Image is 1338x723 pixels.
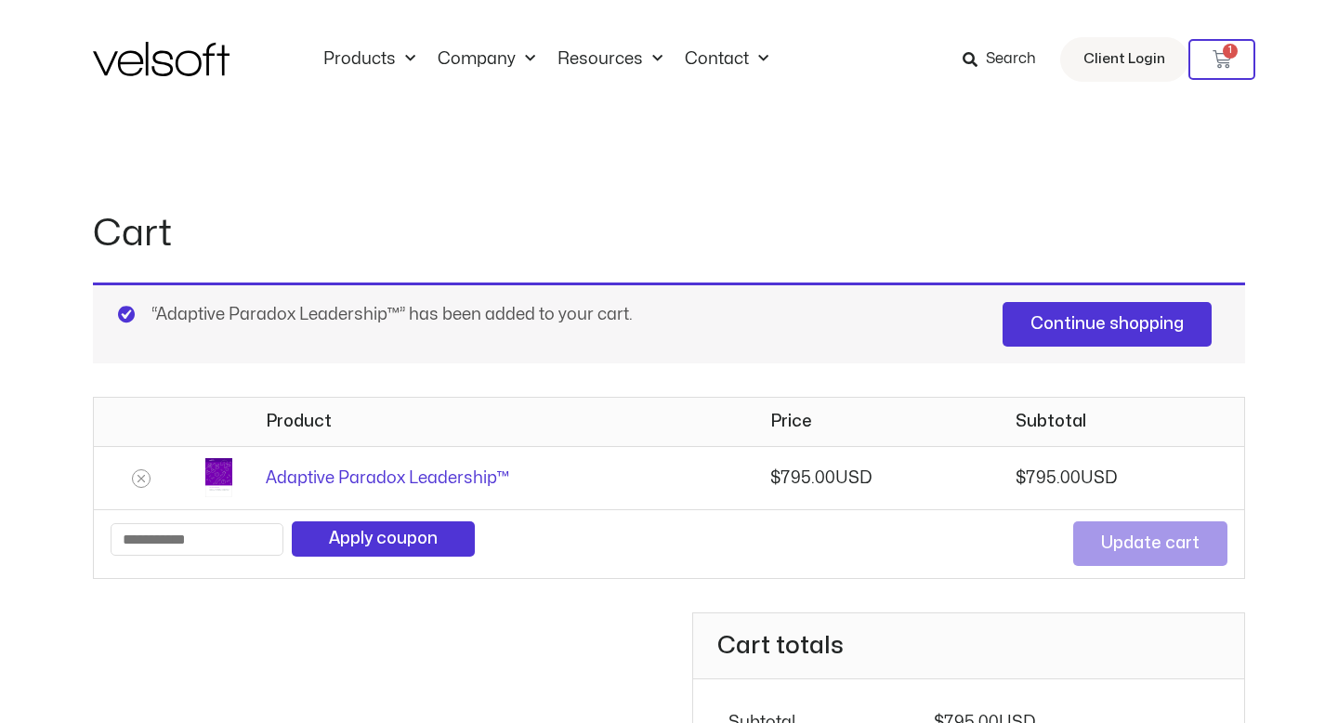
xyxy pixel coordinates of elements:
th: Subtotal [999,398,1244,446]
img: Adaptive Paradox Leadership™ [205,458,233,497]
h1: Cart [93,208,1245,260]
span: 1 [1223,44,1238,59]
a: Client Login [1060,37,1188,82]
th: Price [754,398,999,446]
a: Search [963,44,1049,75]
bdi: 795.00 [770,470,835,486]
bdi: 795.00 [1016,470,1081,486]
th: Product [249,398,754,446]
button: Update cart [1073,521,1227,566]
a: ProductsMenu Toggle [312,49,426,70]
span: $ [1016,470,1026,486]
div: “Adaptive Paradox Leadership™” has been added to your cart. [93,283,1245,363]
a: Remove Adaptive Paradox Leadership™ from cart [132,469,151,488]
a: ResourcesMenu Toggle [546,49,674,70]
a: CompanyMenu Toggle [426,49,546,70]
nav: Menu [312,49,780,70]
span: Search [986,47,1036,72]
button: Apply coupon [292,521,475,557]
a: Adaptive Paradox Leadership™ [266,470,509,486]
a: 1 [1188,39,1255,80]
img: Velsoft Training Materials [93,42,230,76]
a: Continue shopping [1003,302,1212,347]
span: Client Login [1083,47,1165,72]
h2: Cart totals [693,613,1244,679]
a: ContactMenu Toggle [674,49,780,70]
span: $ [770,470,780,486]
